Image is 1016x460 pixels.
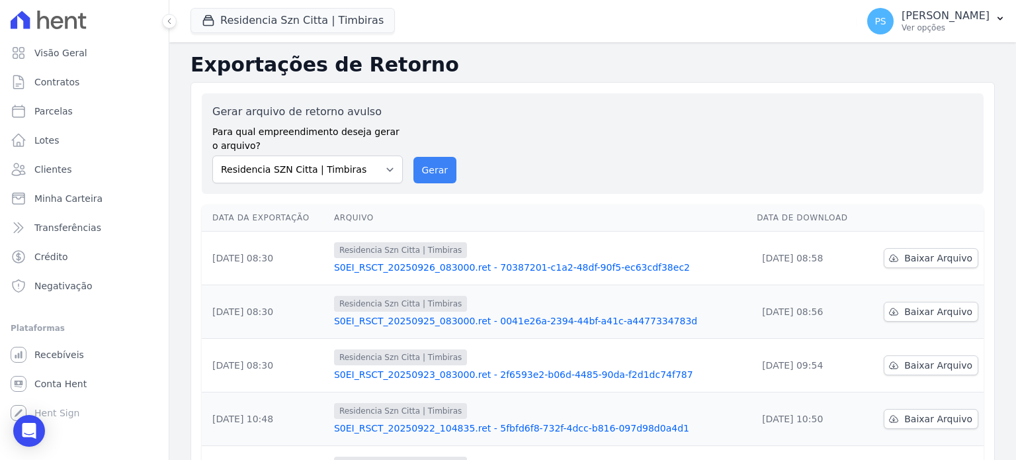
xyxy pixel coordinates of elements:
[904,359,972,372] span: Baixar Arquivo
[884,302,978,322] a: Baixar Arquivo
[34,221,101,234] span: Transferências
[34,75,79,89] span: Contratos
[34,134,60,147] span: Lotes
[5,127,163,154] a: Lotes
[202,339,329,392] td: [DATE] 08:30
[5,156,163,183] a: Clientes
[34,192,103,205] span: Minha Carteira
[904,412,972,426] span: Baixar Arquivo
[5,69,163,95] a: Contratos
[334,296,467,312] span: Residencia Szn Citta | Timbiras
[13,415,45,447] div: Open Intercom Messenger
[751,285,865,339] td: [DATE] 08:56
[34,279,93,293] span: Negativação
[5,371,163,397] a: Conta Hent
[11,320,158,336] div: Plataformas
[190,53,995,77] h2: Exportações de Retorno
[5,98,163,124] a: Parcelas
[751,339,865,392] td: [DATE] 09:54
[190,8,395,33] button: Residencia Szn Citta | Timbiras
[34,46,87,60] span: Visão Geral
[202,285,329,339] td: [DATE] 08:30
[5,273,163,299] a: Negativação
[884,409,978,429] a: Baixar Arquivo
[34,250,68,263] span: Crédito
[334,261,746,274] a: S0EI_RSCT_20250926_083000.ret - 70387201-c1a2-48df-90f5-ec63cdf38ec2
[751,392,865,446] td: [DATE] 10:50
[884,355,978,375] a: Baixar Arquivo
[5,185,163,212] a: Minha Carteira
[413,157,457,183] button: Gerar
[751,232,865,285] td: [DATE] 08:58
[5,244,163,270] a: Crédito
[884,248,978,268] a: Baixar Arquivo
[751,205,865,232] th: Data de Download
[334,403,467,419] span: Residencia Szn Citta | Timbiras
[334,349,467,365] span: Residencia Szn Citta | Timbiras
[34,348,84,361] span: Recebíveis
[212,120,403,153] label: Para qual empreendimento deseja gerar o arquivo?
[34,105,73,118] span: Parcelas
[202,392,329,446] td: [DATE] 10:48
[334,368,746,381] a: S0EI_RSCT_20250923_083000.ret - 2f6593e2-b06d-4485-90da-f2d1dc74f787
[34,163,71,176] span: Clientes
[334,242,467,258] span: Residencia Szn Citta | Timbiras
[902,23,990,33] p: Ver opções
[34,377,87,391] span: Conta Hent
[904,252,972,265] span: Baixar Arquivo
[212,104,403,120] label: Gerar arquivo de retorno avulso
[202,232,329,285] td: [DATE] 08:30
[874,17,886,26] span: PS
[857,3,1016,40] button: PS [PERSON_NAME] Ver opções
[202,205,329,232] th: Data da Exportação
[334,314,746,328] a: S0EI_RSCT_20250925_083000.ret - 0041e26a-2394-44bf-a41c-a4477334783d
[5,214,163,241] a: Transferências
[329,205,751,232] th: Arquivo
[5,342,163,368] a: Recebíveis
[5,40,163,66] a: Visão Geral
[902,9,990,23] p: [PERSON_NAME]
[904,305,972,318] span: Baixar Arquivo
[334,422,746,435] a: S0EI_RSCT_20250922_104835.ret - 5fbfd6f8-732f-4dcc-b816-097d98d0a4d1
